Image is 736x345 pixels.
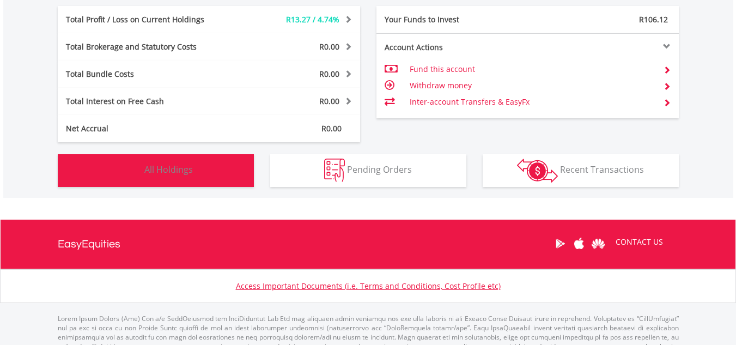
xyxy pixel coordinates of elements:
[319,69,339,79] span: R0.00
[58,220,120,269] a: EasyEquities
[347,164,412,175] span: Pending Orders
[483,154,679,187] button: Recent Transactions
[58,123,234,134] div: Net Accrual
[270,154,466,187] button: Pending Orders
[286,14,339,25] span: R13.27 / 4.74%
[58,154,254,187] button: All Holdings
[144,164,193,175] span: All Holdings
[551,227,570,261] a: Google Play
[639,14,668,25] span: R106.12
[560,164,644,175] span: Recent Transactions
[58,69,234,80] div: Total Bundle Costs
[517,159,558,183] img: transactions-zar-wht.png
[319,41,339,52] span: R0.00
[321,123,342,134] span: R0.00
[410,61,654,77] td: Fund this account
[410,77,654,94] td: Withdraw money
[376,42,528,53] div: Account Actions
[119,159,142,182] img: holdings-wht.png
[570,227,589,261] a: Apple
[236,281,501,291] a: Access Important Documents (i.e. Terms and Conditions, Cost Profile etc)
[376,14,528,25] div: Your Funds to Invest
[58,96,234,107] div: Total Interest on Free Cash
[58,41,234,52] div: Total Brokerage and Statutory Costs
[608,227,671,257] a: CONTACT US
[410,94,654,110] td: Inter-account Transfers & EasyFx
[589,227,608,261] a: Huawei
[58,14,234,25] div: Total Profit / Loss on Current Holdings
[319,96,339,106] span: R0.00
[324,159,345,182] img: pending_instructions-wht.png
